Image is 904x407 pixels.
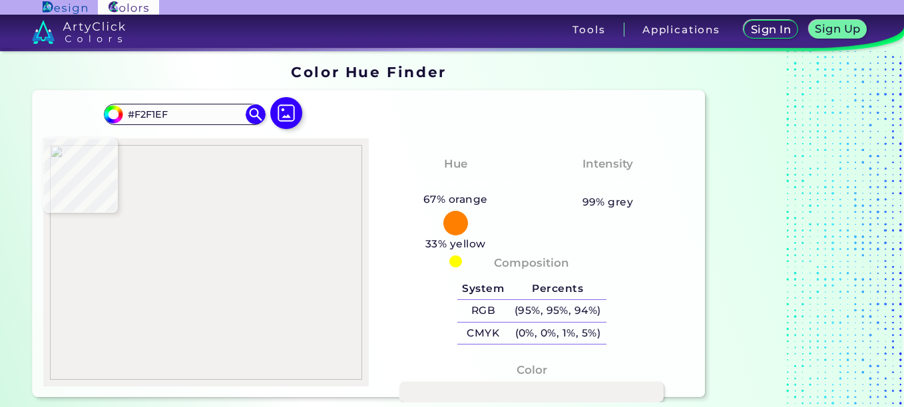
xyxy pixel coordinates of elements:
[246,104,266,124] img: icon search
[582,154,633,174] h4: Intensity
[509,278,606,300] h5: Percents
[444,154,467,174] h4: Hue
[270,97,302,129] img: icon picture
[43,1,87,14] img: ArtyClick Design logo
[494,253,569,273] h4: Composition
[746,21,796,39] a: Sign In
[457,323,509,344] h5: CMYK
[517,360,547,380] h4: Color
[582,194,634,211] h5: 99% grey
[572,25,605,35] h3: Tools
[395,176,516,192] h3: Yellowish Orange
[420,235,491,253] h5: 33% yellow
[561,176,654,192] h3: Almost None
[811,21,864,39] a: Sign Up
[642,25,720,35] h3: Applications
[122,105,246,123] input: type color..
[457,300,509,322] h5: RGB
[752,25,790,35] h5: Sign In
[32,20,126,44] img: logo_artyclick_colors_white.svg
[418,191,493,208] h5: 67% orange
[291,62,446,82] h1: Color Hue Finder
[50,145,362,380] img: dbcb0bd0-bc39-4865-87f6-ae85e057cfb6
[817,24,859,34] h5: Sign Up
[509,300,606,322] h5: (95%, 95%, 94%)
[509,323,606,344] h5: (0%, 0%, 1%, 5%)
[457,278,509,300] h5: System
